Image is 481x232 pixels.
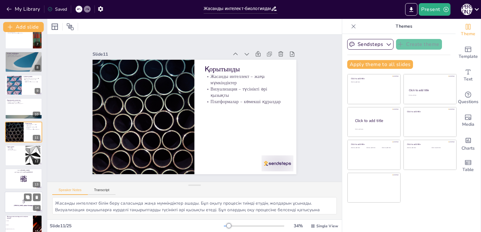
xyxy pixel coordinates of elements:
[197,90,310,174] div: Slide 11
[351,81,396,83] div: Click to add text
[7,33,31,34] p: Биология тақырыптарын деңгейлеп беру
[351,147,365,149] div: Click to add text
[407,143,452,146] div: Click to add title
[5,75,42,96] div: https://cdn.sendsteps.com/images/logo/sendsteps_logo_white.pnghttps://cdn.sendsteps.com/images/lo...
[291,223,306,229] div: 34 %
[7,101,40,102] p: Almanack – тапсырма, жоспар жасау
[24,81,40,83] p: Мұғалімдер тәжірибе алмасу алаңы
[456,132,481,155] div: Add charts and graphs
[52,197,337,214] textarea: Жасанды интеллект білім беру саласында жаңа мүмкіндіктер ашады. Бұл оқыту процесін тиімді етудің ...
[6,225,32,225] span: B) Ойын
[48,6,67,12] div: Saved
[25,129,40,130] p: Платформалар – көмекші құралдар
[456,87,481,109] div: Get real-time input from your audience
[409,95,450,96] div: Click to add text
[464,76,473,83] span: Text
[21,169,30,171] strong: [DOMAIN_NAME]
[24,78,40,79] p: Қазақстандық онлайн білім беру алаңы
[461,4,473,15] div: Е [PERSON_NAME]
[33,158,40,164] div: 12
[7,99,40,101] p: Практикалық ұсыныстар
[33,112,40,117] div: 10
[33,182,40,187] div: 13
[5,28,42,49] div: 7
[461,30,475,37] span: Theme
[7,147,24,149] p: Пікірлеріңіз
[7,52,40,54] p: Curipod платформасы
[461,145,475,152] span: Charts
[359,19,449,34] p: Themes
[7,216,31,219] p: Жасанды интеллекттің негізгі мақсаты қандай?
[462,121,474,128] span: Media
[122,117,192,169] p: Платформалар – көмекші құралдар
[456,155,481,177] div: Add a table
[25,124,40,126] p: Жасанды интеллект – жаңа мүмкіндіктер
[351,77,396,80] div: Click to add title
[382,147,396,149] div: Click to add text
[347,60,413,69] button: Apply theme to all slides
[7,102,40,103] p: Curipod – интерактив сабақ өткізу
[407,147,427,149] div: Click to add text
[456,41,481,64] div: Add ready made slides
[88,188,116,195] button: Transcript
[7,56,40,57] p: Қатысушыны тікелей сабаққа тарту
[50,22,60,32] div: Layout
[140,142,212,197] p: Қорытынды
[7,31,31,33] p: Тест, реферат жасау
[35,88,40,94] div: 9
[24,79,40,81] p: Әдістемелік материалдар, сабақ жоспарлары
[25,123,40,124] p: Қорытынды
[316,224,338,229] span: Single View
[432,147,451,149] div: Click to add text
[461,3,473,16] button: Е [PERSON_NAME]
[7,169,40,171] p: Go to
[66,23,74,30] span: Position
[405,3,417,16] button: Export to PowerPoint
[7,146,24,148] p: Сұрақ–жауап
[33,135,40,141] div: 11
[7,55,40,56] p: [PERSON_NAME], талқылау, сұрақ-жауап
[419,3,450,16] button: Present
[7,198,41,205] p: 5
[462,166,474,173] span: Table
[5,191,42,213] div: https://cdn.sendsteps.com/images/logo/sendsteps_logo_white.pnghttps://cdn.sendsteps.com/images/lo...
[409,88,451,92] div: Click to add title
[396,39,442,50] button: Create theme
[456,64,481,87] div: Add text boxes
[7,148,24,150] p: Сұрақтарыңыз
[3,22,44,32] button: Add slide
[456,19,481,41] div: Change the overall theme
[407,110,452,113] div: Click to add title
[7,54,40,55] p: Интерактив сабақтар құру
[25,126,40,129] p: Визуализация – түсінікті әрі қызықты
[7,171,40,173] p: and login with code
[5,98,42,119] div: https://cdn.sendsteps.com/images/logo/sendsteps_logo_white.pnghttps://cdn.sendsteps.com/images/lo...
[458,98,478,105] span: Questions
[33,193,41,201] button: Delete Slide
[24,193,31,201] button: Duplicate Slide
[133,132,207,190] p: Жасанды интеллект – жаңа мүмкіндіктер
[24,76,40,78] p: [DOMAIN_NAME]
[14,205,33,206] strong: [PERSON_NAME] дайын болыңыз!
[366,147,381,149] div: Click to add text
[5,145,42,166] div: https://cdn.sendsteps.com/images/logo/sendsteps_logo_white.pnghttps://cdn.sendsteps.com/images/lo...
[7,150,24,151] p: Оқу процесін жақсарту
[35,41,40,47] div: 7
[355,129,395,130] div: Click to add body
[204,4,271,13] input: Вставить заголовок
[456,109,481,132] div: Add images, graphics, shapes or video
[6,221,32,222] span: A) Оқыту
[5,122,42,142] div: https://cdn.sendsteps.com/images/logo/sendsteps_logo_white.pnghttps://cdn.sendsteps.com/images/lo...
[35,65,40,70] div: 8
[459,53,478,60] span: Template
[52,188,88,195] button: Speaker Notes
[355,118,395,124] div: Click to add title
[6,229,32,229] span: C) [DEMOGRAPHIC_DATA]
[126,122,199,180] p: Визуализация – түсінікті әрі қызықты
[347,39,393,50] button: Sendsteps
[5,4,43,14] button: My Library
[7,103,40,104] p: [DOMAIN_NAME] – дайын материалдар алу
[33,205,41,211] div: 14
[5,168,42,189] div: 13
[5,52,42,72] div: https://cdn.sendsteps.com/images/logo/sendsteps_logo_white.pnghttps://cdn.sendsteps.com/images/lo...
